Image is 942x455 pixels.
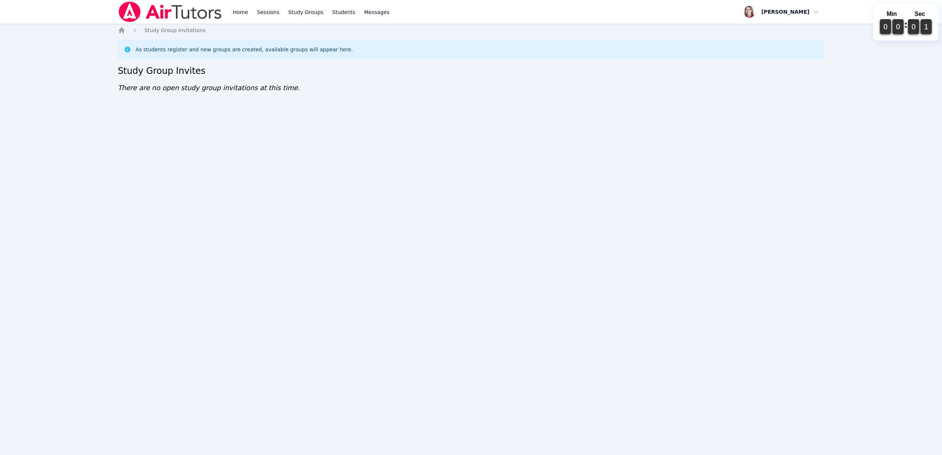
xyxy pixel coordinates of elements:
img: Air Tutors [118,1,222,22]
span: Messages [364,8,390,16]
nav: Breadcrumb [118,27,824,34]
span: There are no open study group invitations at this time. [118,84,300,92]
a: Study Group Invitations [144,27,205,34]
h2: Study Group Invites [118,65,824,77]
span: Study Group Invitations [144,27,205,33]
div: As students register and new groups are created, available groups will appear here. [136,46,353,53]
